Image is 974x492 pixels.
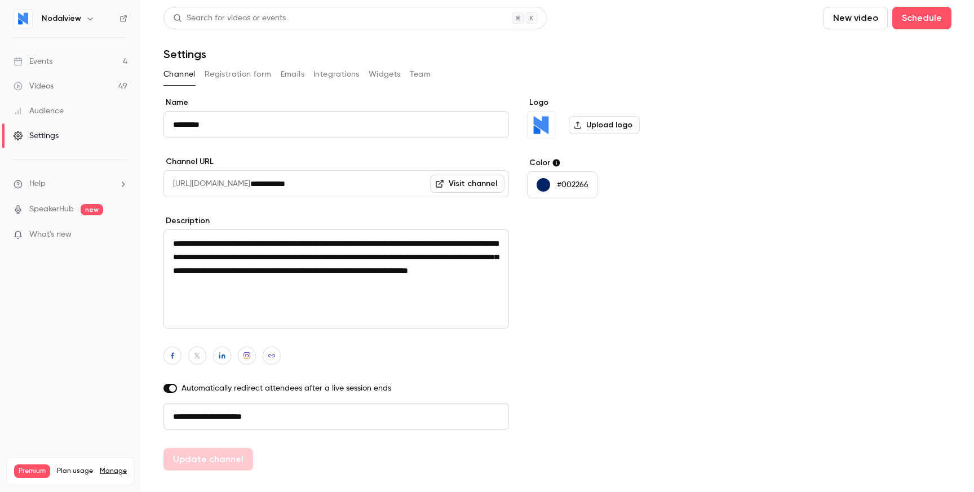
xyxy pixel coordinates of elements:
[527,171,597,198] button: #002266
[369,65,401,83] button: Widgets
[557,179,588,190] p: #002266
[81,204,103,215] span: new
[527,157,700,169] label: Color
[163,47,206,61] h1: Settings
[824,7,888,29] button: New video
[527,97,700,108] label: Logo
[29,203,74,215] a: SpeakerHub
[163,65,196,83] button: Channel
[527,97,700,139] section: Logo
[14,464,50,478] span: Premium
[114,230,127,240] iframe: Noticeable Trigger
[14,105,64,117] div: Audience
[100,467,127,476] a: Manage
[281,65,304,83] button: Emails
[57,467,93,476] span: Plan usage
[14,130,59,141] div: Settings
[430,175,504,193] a: Visit channel
[163,156,509,167] label: Channel URL
[569,116,640,134] label: Upload logo
[410,65,431,83] button: Team
[528,112,555,139] img: Nodalview
[205,65,272,83] button: Registration form
[14,10,32,28] img: Nodalview
[42,13,81,24] h6: Nodalview
[892,7,951,29] button: Schedule
[313,65,360,83] button: Integrations
[173,12,286,24] div: Search for videos or events
[14,178,127,190] li: help-dropdown-opener
[163,97,509,108] label: Name
[29,229,72,241] span: What's new
[29,178,46,190] span: Help
[163,170,250,197] span: [URL][DOMAIN_NAME]
[163,383,509,394] label: Automatically redirect attendees after a live session ends
[163,215,509,227] label: Description
[14,81,54,92] div: Videos
[14,56,52,67] div: Events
